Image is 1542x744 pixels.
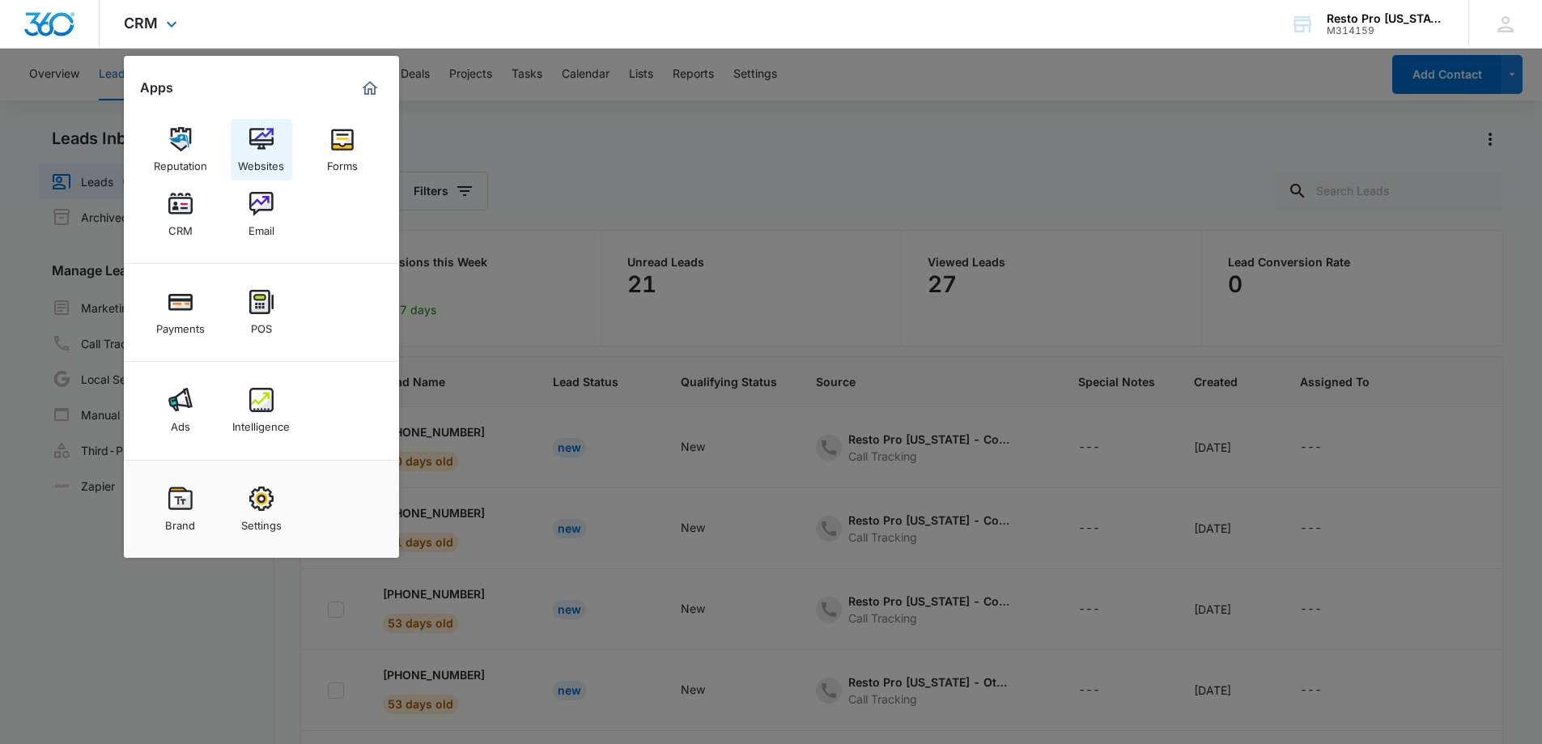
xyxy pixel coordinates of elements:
div: Intelligence [232,412,290,433]
a: Email [231,184,292,245]
a: Reputation [150,119,211,181]
div: Ads [171,412,190,433]
div: Websites [238,151,284,172]
div: Email [249,216,274,237]
a: Brand [150,478,211,540]
div: CRM [168,216,193,237]
a: Ads [150,380,211,441]
a: Marketing 360® Dashboard [357,75,383,101]
a: Intelligence [231,380,292,441]
a: CRM [150,184,211,245]
a: Forms [312,119,373,181]
div: account id [1327,25,1445,36]
div: account name [1327,12,1445,25]
a: POS [231,282,292,343]
a: Payments [150,282,211,343]
div: POS [251,314,272,335]
div: Brand [165,511,195,532]
div: Settings [241,511,282,532]
div: Payments [156,314,205,335]
a: Websites [231,119,292,181]
a: Settings [231,478,292,540]
h2: Apps [140,80,173,96]
div: Forms [327,151,358,172]
span: CRM [124,15,158,32]
div: Reputation [154,151,207,172]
